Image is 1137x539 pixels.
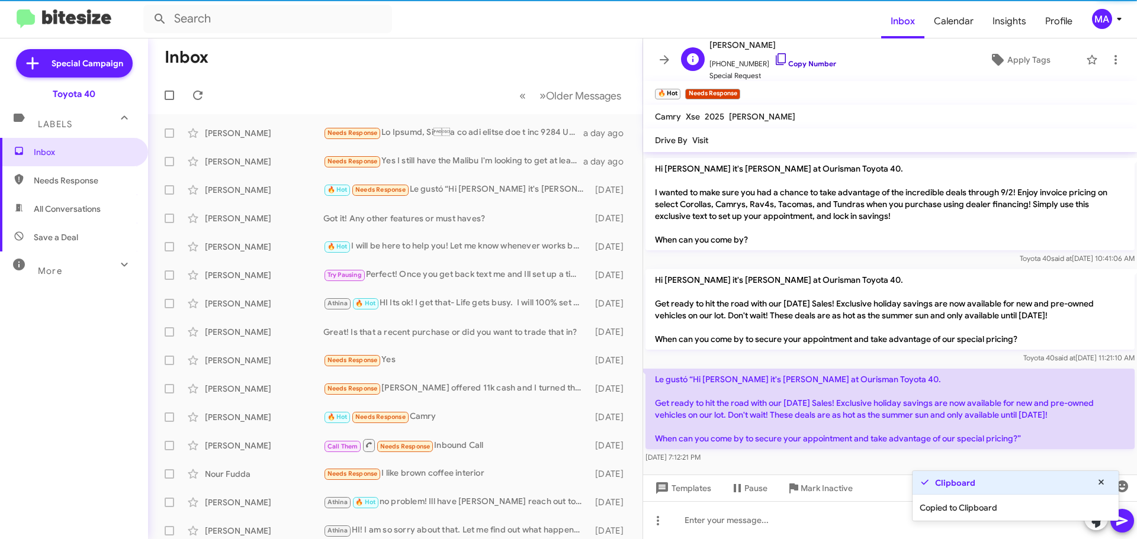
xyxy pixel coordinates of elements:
div: [DATE] [589,440,633,451]
span: Needs Response [327,356,378,364]
span: Special Campaign [52,57,123,69]
strong: Clipboard [935,477,975,489]
span: said at [1055,353,1075,362]
a: Calendar [924,4,983,38]
div: [DATE] [589,184,633,196]
div: I like brown coffee interior [323,467,589,480]
div: HI Its ok! I get that- Life gets busy. I will 100% set you up with [PERSON_NAME]- We will see you... [323,296,589,310]
button: Templates [643,477,721,499]
div: [DATE] [589,354,633,366]
button: MA [1082,9,1124,29]
span: Pause [744,477,767,499]
span: Drive By [655,135,688,146]
span: Try Pausing [327,271,362,279]
span: Xse [686,111,700,122]
span: Needs Response [355,186,406,193]
span: [PERSON_NAME] [729,111,795,122]
div: I will be here to help you! Let me know whenever works best for you [323,240,589,253]
span: Needs Response [327,385,378,392]
span: Older Messages [546,89,621,102]
div: Yes I still have the Malibu I'm looking to get at least 4k for it [323,154,583,168]
span: Needs Response [327,157,378,165]
span: « [519,88,526,103]
span: Needs Response [380,443,431,450]
div: [PERSON_NAME] [205,298,323,309]
div: [PERSON_NAME] [205,383,323,395]
div: [DATE] [589,326,633,338]
span: » [539,88,546,103]
div: a day ago [583,127,633,139]
input: Search [143,5,392,33]
span: 🔥 Hot [355,299,375,307]
span: 🔥 Hot [327,186,348,193]
span: Athina [327,299,348,307]
div: [PERSON_NAME] [205,212,323,224]
div: [DATE] [589,411,633,423]
div: [PERSON_NAME] [205,496,323,508]
button: Apply Tags [959,49,1080,70]
div: Perfect! Once you get back text me and Ill set up a time to swing by to meet with me and Ill give... [323,268,589,282]
span: 🔥 Hot [327,413,348,421]
span: Toyota 40 [DATE] 10:41:06 AM [1020,254,1135,263]
div: [DATE] [589,496,633,508]
span: Save a Deal [34,231,78,243]
p: Le gustó “Hi [PERSON_NAME] it's [PERSON_NAME] at Ourisman Toyota 40. Get ready to hit the road wi... [645,369,1135,449]
span: [PERSON_NAME] [709,38,836,52]
div: no problem! Ill have [PERSON_NAME] reach out to you. [323,495,589,509]
button: Pause [721,477,777,499]
span: Special Request [709,70,836,82]
div: [PERSON_NAME] [205,269,323,281]
a: Inbox [881,4,924,38]
div: [PERSON_NAME] [205,440,323,451]
a: Insights [983,4,1036,38]
div: [DATE] [589,525,633,537]
span: Labels [38,119,72,130]
div: Toyota 40 [53,88,95,100]
span: 🔥 Hot [327,243,348,250]
span: Inbox [34,146,134,158]
span: Mark Inactive [801,477,853,499]
div: [PERSON_NAME] [205,326,323,338]
button: Mark Inactive [777,477,862,499]
div: [DATE] [589,241,633,253]
span: Visit [692,135,708,146]
span: Templates [653,477,711,499]
div: [PERSON_NAME] offered 11k cash and I turned that down, I can sell privately for at least 13k. We ... [323,382,589,395]
div: a day ago [583,156,633,167]
div: [PERSON_NAME] [205,525,323,537]
div: Got it! Any other features or must haves? [323,212,589,224]
span: Needs Response [355,413,406,421]
div: HI! I am so sorry about that. Let me find out what happened. [323,524,589,537]
div: Copied to Clipboard [913,495,1119,521]
span: All Conversations [34,203,101,215]
small: 🔥 Hot [655,89,680,99]
span: Needs Response [327,470,378,477]
div: Great! Is that a recent purchase or did you want to trade that in? [323,326,589,338]
div: Lo Ipsumd, Sia co adi elitse doe t inc 9284 Utlabo Etdolor MA ali Ena minim ve quisnost exer ... [323,126,583,140]
div: [PERSON_NAME] [205,241,323,253]
span: Needs Response [327,129,378,137]
div: [DATE] [589,298,633,309]
span: 2025 [705,111,724,122]
span: Needs Response [34,175,134,186]
span: Athina [327,527,348,534]
span: said at [1051,254,1072,263]
p: Hi [PERSON_NAME] it's [PERSON_NAME] at Ourisman Toyota 40. I wanted to make sure you had a chance... [645,158,1135,250]
div: [PERSON_NAME] [205,411,323,423]
div: MA [1092,9,1112,29]
button: Previous [512,83,533,108]
span: Athina [327,498,348,506]
div: Camry [323,410,589,424]
nav: Page navigation example [513,83,628,108]
span: 🔥 Hot [355,498,375,506]
h1: Inbox [165,48,208,67]
a: Profile [1036,4,1082,38]
span: [DATE] 7:12:21 PM [645,453,701,461]
div: [PERSON_NAME] [205,354,323,366]
span: Call Them [327,443,358,450]
a: Copy Number [774,59,836,68]
a: Special Campaign [16,49,133,78]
